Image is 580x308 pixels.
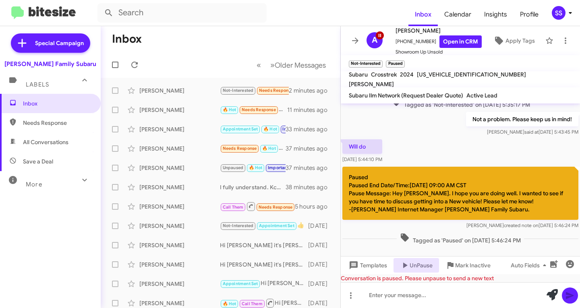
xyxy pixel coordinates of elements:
[372,34,377,47] span: A
[275,61,326,70] span: Older Messages
[289,87,334,95] div: 2 minutes ago
[349,60,383,68] small: Not-Interested
[249,165,263,170] span: 🔥 Hot
[342,139,382,154] p: Will do
[396,48,482,56] span: Showroom Up Unsold
[466,92,497,99] span: Active Lead
[23,119,91,127] span: Needs Response
[139,164,220,172] div: [PERSON_NAME]
[26,81,49,88] span: Labels
[252,57,266,73] button: Previous
[408,3,438,26] a: Inbox
[514,3,545,26] a: Profile
[223,146,257,151] span: Needs Response
[308,299,334,307] div: [DATE]
[342,167,578,220] p: Paused Paused End Date/Time:[DATE] 09:00 AM CST Pause Message: Hey [PERSON_NAME]. I hope you are ...
[341,258,394,273] button: Templates
[26,181,42,188] span: More
[139,106,220,114] div: [PERSON_NAME]
[308,280,334,288] div: [DATE]
[139,145,220,153] div: [PERSON_NAME]
[371,71,397,78] span: Crosstrek
[223,107,236,112] span: 🔥 Hot
[262,146,276,151] span: 🔥 Hot
[220,183,286,191] div: I fully understand. Kc is ready to asssit you when you are. I hope you have a great rest of your ...
[505,33,535,48] span: Apply Tags
[242,107,276,112] span: Needs Response
[220,221,308,230] div: 👍
[220,86,289,95] div: Will do
[23,99,91,107] span: Inbox
[220,105,287,114] div: Yup
[4,60,96,68] div: [PERSON_NAME] Family Subaru
[223,301,236,306] span: 🔥 Hot
[223,126,258,132] span: Appointment Set
[396,26,482,35] span: [PERSON_NAME]
[223,205,244,210] span: Call Them
[220,163,286,172] div: I haven't purchased but I'm not interested right now
[139,260,220,269] div: [PERSON_NAME]
[478,3,514,26] a: Insights
[11,33,90,53] a: Special Campaign
[438,3,478,26] a: Calendar
[265,57,331,73] button: Next
[349,81,394,88] span: [PERSON_NAME]
[282,126,303,132] span: Important
[139,203,220,211] div: [PERSON_NAME]
[35,39,84,47] span: Special Campaign
[286,183,334,191] div: 38 minutes ago
[308,260,334,269] div: [DATE]
[486,33,541,48] button: Apply Tags
[487,129,578,135] span: [PERSON_NAME] [DATE] 5:43:45 PM
[511,258,549,273] span: Auto Fields
[259,223,294,228] span: Appointment Set
[257,60,261,70] span: «
[97,3,267,23] input: Search
[263,126,277,132] span: 🔥 Hot
[223,223,254,228] span: Not-Interested
[386,60,404,68] small: Paused
[220,279,308,288] div: Hi [PERSON_NAME] it's [PERSON_NAME] at [PERSON_NAME] Family Subaru. Fall into savings [DATE]! 🍂 S...
[439,258,497,273] button: Mark Inactive
[466,112,578,126] p: Not a problem. Please keep us in mind!
[242,301,263,306] span: Call Them
[223,281,258,286] span: Appointment Set
[417,71,526,78] span: [US_VEHICLE_IDENTIFICATION_NUMBER]
[308,241,334,249] div: [DATE]
[139,280,220,288] div: [PERSON_NAME]
[139,125,220,133] div: [PERSON_NAME]
[139,299,220,307] div: [PERSON_NAME]
[268,165,289,170] span: Important
[308,222,334,230] div: [DATE]
[349,92,463,99] span: Subaru Ilm Network (Request Dealer Quote)
[220,298,308,308] div: Hi [PERSON_NAME] it's [PERSON_NAME] at [PERSON_NAME] Family Subaru. Fall into savings [DATE]! 🍂 S...
[220,124,286,134] div: Yes ma'am. Not a problem at all. I hope you have a great day and we will talk soon!
[286,125,334,133] div: 33 minutes ago
[23,157,53,165] span: Save a Deal
[286,145,334,153] div: 37 minutes ago
[349,71,368,78] span: Subaru
[394,258,439,273] button: UnPause
[220,260,308,269] div: Hi [PERSON_NAME] it's [PERSON_NAME] at [PERSON_NAME] Family Subaru. Fall into savings [DATE]! 🍂 S...
[347,258,387,273] span: Templates
[552,6,565,20] div: SS
[397,233,524,244] span: Tagged as 'Paused' on [DATE] 5:46:24 PM
[139,241,220,249] div: [PERSON_NAME]
[341,274,580,282] div: Conversation is paused. Please unpause to send a new text
[287,106,334,114] div: 11 minutes ago
[223,88,254,93] span: Not-Interested
[270,60,275,70] span: »
[410,258,433,273] span: UnPause
[223,165,244,170] span: Unpaused
[504,258,556,273] button: Auto Fields
[504,222,539,228] span: created note on
[295,203,334,211] div: 5 hours ago
[400,71,414,78] span: 2024
[220,241,308,249] div: Hi [PERSON_NAME] it's [PERSON_NAME] at [PERSON_NAME] Family Subaru. Fall into savings [DATE]! 🍂 S...
[112,33,142,45] h1: Inbox
[23,138,68,146] span: All Conversations
[139,183,220,191] div: [PERSON_NAME]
